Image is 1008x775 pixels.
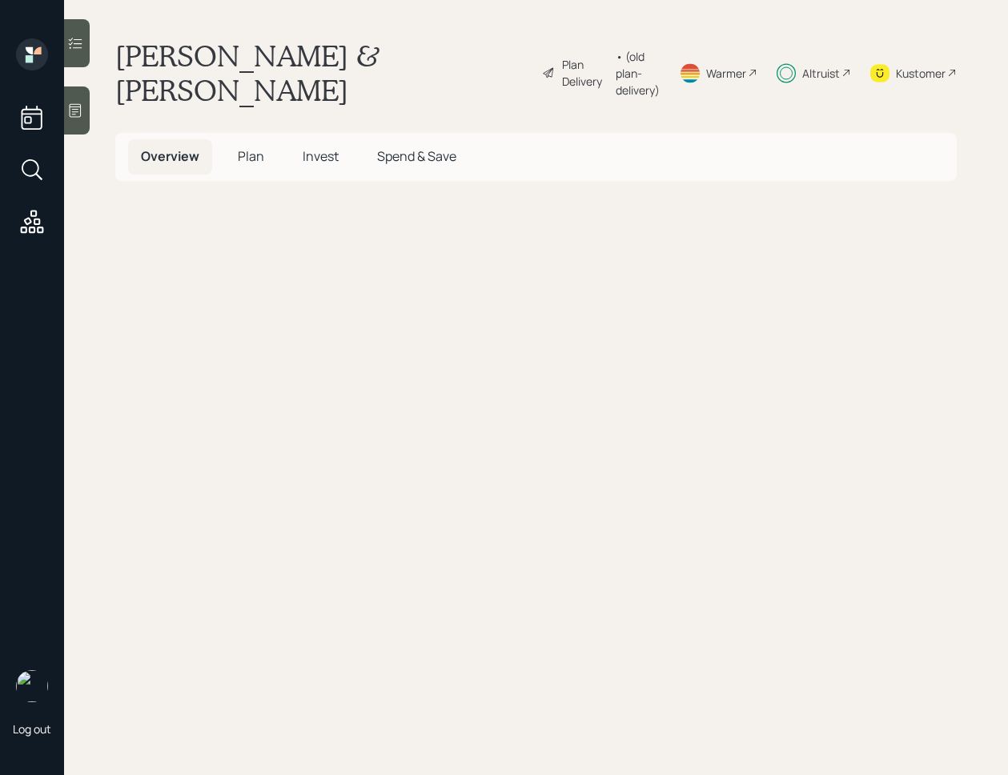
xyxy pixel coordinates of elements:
span: Invest [303,147,339,165]
img: retirable_logo.png [16,670,48,702]
div: • (old plan-delivery) [616,48,660,98]
span: Spend & Save [377,147,456,165]
div: Log out [13,721,51,737]
div: Plan Delivery [562,56,608,90]
span: Overview [141,147,199,165]
div: Kustomer [896,65,946,82]
div: Warmer [706,65,746,82]
div: Altruist [802,65,840,82]
span: Plan [238,147,264,165]
h1: [PERSON_NAME] & [PERSON_NAME] [115,38,529,107]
